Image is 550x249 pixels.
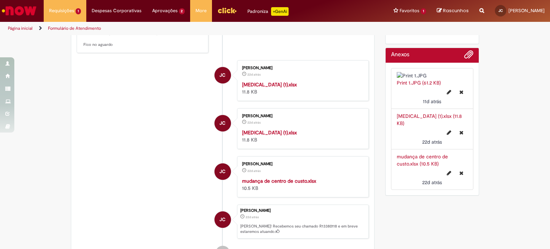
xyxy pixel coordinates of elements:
span: [PERSON_NAME] [508,8,545,14]
a: mudança de centro de custo.xlsx (10.5 KB) [397,153,448,167]
span: 2 [179,8,185,14]
span: 22d atrás [247,72,261,77]
a: Rascunhos [437,8,469,14]
div: [PERSON_NAME] [240,209,365,213]
a: Página inicial [8,25,33,31]
div: Padroniza [247,7,289,16]
span: 11d atrás [423,98,441,105]
h2: Anexos [391,52,409,58]
span: JC [219,211,226,228]
div: [PERSON_NAME] [242,162,361,166]
span: Requisições [49,7,74,14]
span: JC [498,8,503,13]
li: Juliana Parizotto Coelho [77,205,369,239]
div: Juliana Parizotto Coelho [214,115,231,131]
a: [MEDICAL_DATA] (1).xlsx [242,129,297,136]
span: JC [219,67,226,84]
a: Print 1.JPG (61.2 KB) [397,80,441,86]
span: 22d atrás [422,179,442,186]
span: 1 [76,8,81,14]
span: Favoritos [400,7,419,14]
span: 1 [421,8,426,14]
button: Excluir Change Job (1).xlsx [455,127,468,138]
span: JC [219,163,226,180]
a: Formulário de Atendimento [48,25,101,31]
div: 11.8 KB [242,81,361,95]
img: ServiceNow [1,4,38,18]
span: JC [219,115,226,132]
time: 19/08/2025 14:08:01 [423,98,441,105]
span: 22d atrás [247,169,261,173]
time: 08/08/2025 11:26:07 [246,215,259,219]
img: click_logo_yellow_360x200.png [217,5,237,16]
time: 08/08/2025 11:25:52 [422,139,442,145]
div: [PERSON_NAME] [242,114,361,118]
div: Juliana Parizotto Coelho [214,211,231,228]
div: 10.5 KB [242,177,361,192]
button: Excluir mudança de centro de custo.xlsx [455,167,468,179]
span: Aprovações [152,7,178,14]
div: [PERSON_NAME] [242,66,361,70]
button: Editar nome de arquivo Print 1.JPG [443,86,455,98]
img: Print 1.JPG [397,72,468,79]
time: 08/08/2025 11:25:52 [247,120,261,125]
div: 11.8 KB [242,129,361,143]
time: 08/08/2025 11:23:26 [422,179,442,186]
div: Juliana Parizotto Coelho [214,163,231,180]
span: 22d atrás [246,215,259,219]
time: 08/08/2025 11:23:26 [247,169,261,173]
time: 08/08/2025 11:26:04 [247,72,261,77]
button: Adicionar anexos [464,50,473,63]
a: [MEDICAL_DATA] (1).xlsx [242,81,297,88]
span: Despesas Corporativas [92,7,141,14]
span: 22d atrás [422,139,442,145]
ul: Trilhas de página [5,22,361,35]
p: [PERSON_NAME]! Recebemos seu chamado R13380118 e em breve estaremos atuando. [240,224,365,235]
span: Rascunhos [443,7,469,14]
a: [MEDICAL_DATA] (1).xlsx (11.8 KB) [397,113,462,126]
p: +GenAi [271,7,289,16]
div: Juliana Parizotto Coelho [214,67,231,83]
button: Editar nome de arquivo Change Job (1).xlsx [443,127,455,138]
a: mudança de centro de custo.xlsx [242,178,316,184]
span: 22d atrás [247,120,261,125]
button: Editar nome de arquivo mudança de centro de custo.xlsx [443,167,455,179]
button: Excluir Print 1.JPG [455,86,468,98]
span: More [196,7,207,14]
